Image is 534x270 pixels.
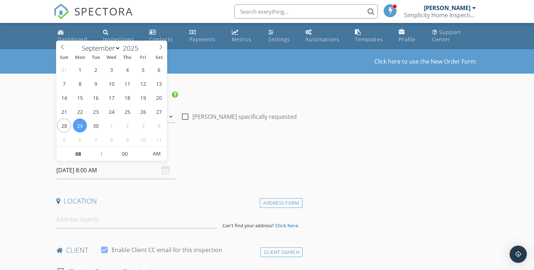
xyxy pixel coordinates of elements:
span: September 7, 2025 [57,76,71,90]
span: September 22, 2025 [73,104,87,118]
span: September 9, 2025 [89,76,103,90]
a: Contacts [146,26,181,46]
a: Templates [352,26,390,46]
span: September 11, 2025 [120,76,134,90]
h4: Location [56,196,300,206]
h4: client [56,246,300,255]
span: September 26, 2025 [136,104,150,118]
span: September 10, 2025 [104,76,118,90]
span: SPECTORA [74,4,133,19]
div: Settings [268,36,290,43]
div: Client Search [261,247,303,257]
span: September 21, 2025 [57,104,71,118]
i: arrow_drop_down [167,112,175,121]
span: October 4, 2025 [152,118,166,132]
span: October 9, 2025 [120,132,134,146]
span: September 4, 2025 [120,62,134,76]
div: Dashboard [58,36,88,43]
span: September 17, 2025 [104,90,118,104]
span: September 15, 2025 [73,90,87,104]
span: August 31, 2025 [57,62,71,76]
span: Fri [135,55,151,60]
span: October 2, 2025 [120,118,134,132]
span: September 2, 2025 [89,62,103,76]
div: Simplicity Home Inspections LLC [404,11,476,19]
span: Mon [72,55,88,60]
a: Inspections [100,26,141,46]
div: Metrics [232,36,252,43]
span: September 28, 2025 [57,118,71,132]
span: October 5, 2025 [57,132,71,146]
span: September 25, 2025 [120,104,134,118]
span: October 11, 2025 [152,132,166,146]
span: Wed [104,55,120,60]
span: September 27, 2025 [152,104,166,118]
span: Can't find your address? [222,222,274,229]
a: Settings [266,26,297,46]
img: The Best Home Inspection Software - Spectora [53,4,69,19]
span: September 19, 2025 [136,90,150,104]
a: Payments [187,26,223,46]
span: Thu [120,55,135,60]
span: September 3, 2025 [104,62,118,76]
div: Inspections [103,36,134,43]
input: Address Search [56,211,217,228]
input: Year [121,43,144,53]
a: Click here to use the New Order Form [374,59,476,64]
div: Payments [189,36,216,43]
div: Open Intercom Messenger [510,246,527,263]
span: September 18, 2025 [120,90,134,104]
span: September 8, 2025 [73,76,87,90]
a: Automations (Basic) [303,26,346,46]
span: September 5, 2025 [136,62,150,76]
h4: Date/Time [56,147,300,157]
span: September 20, 2025 [152,90,166,104]
span: September 1, 2025 [73,62,87,76]
span: October 8, 2025 [104,132,118,146]
span: September 30, 2025 [89,118,103,132]
a: Support Center [429,26,479,46]
div: Support Center [432,29,461,43]
div: [PERSON_NAME] [424,4,470,11]
span: Click to toggle [147,146,167,161]
span: October 6, 2025 [73,132,87,146]
span: October 7, 2025 [89,132,103,146]
div: Address Form [260,198,303,208]
span: September 12, 2025 [136,76,150,90]
a: Dashboard [55,26,94,46]
span: October 3, 2025 [136,118,150,132]
a: Metrics [229,26,260,46]
span: September 23, 2025 [89,104,103,118]
a: SPECTORA [53,10,133,25]
label: [PERSON_NAME] specifically requested [192,113,297,120]
div: Profile [399,36,416,43]
span: October 1, 2025 [104,118,118,132]
span: : [100,146,103,161]
span: Tue [88,55,104,60]
span: September 24, 2025 [104,104,118,118]
span: September 29, 2025 [73,118,87,132]
div: Templates [355,36,383,43]
div: Contacts [149,36,173,43]
span: September 14, 2025 [57,90,71,104]
div: Automations [305,36,339,43]
input: Select date [56,162,175,179]
label: Enable Client CC email for this inspection [112,246,222,253]
a: Company Profile [396,26,423,46]
span: Sun [56,55,72,60]
span: September 6, 2025 [152,62,166,76]
strong: Click here. [275,222,300,229]
span: October 10, 2025 [136,132,150,146]
span: September 16, 2025 [89,90,103,104]
span: September 13, 2025 [152,76,166,90]
span: Sat [151,55,167,60]
input: Search everything... [234,4,378,19]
